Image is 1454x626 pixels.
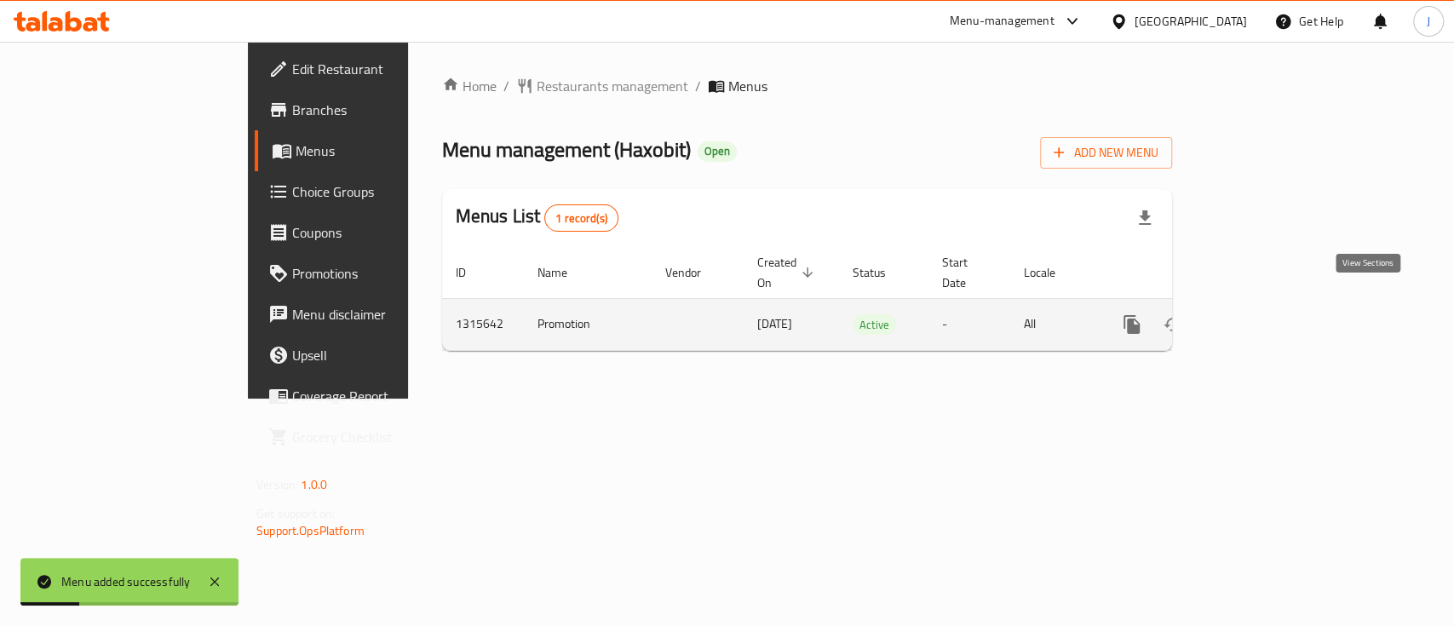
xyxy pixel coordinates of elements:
[1098,247,1289,299] th: Actions
[255,376,491,416] a: Coverage Report
[1135,12,1247,31] div: [GEOGRAPHIC_DATA]
[255,294,491,335] a: Menu disclaimer
[942,252,990,293] span: Start Date
[698,141,737,162] div: Open
[1124,198,1165,238] div: Export file
[1010,298,1098,350] td: All
[1054,142,1158,164] span: Add New Menu
[1040,137,1172,169] button: Add New Menu
[456,262,488,283] span: ID
[1152,304,1193,345] button: Change Status
[292,263,477,284] span: Promotions
[456,204,618,232] h2: Menus List
[301,474,327,496] span: 1.0.0
[516,76,688,96] a: Restaurants management
[256,520,365,542] a: Support.OpsPlatform
[292,222,477,243] span: Coupons
[255,49,491,89] a: Edit Restaurant
[537,262,589,283] span: Name
[292,386,477,406] span: Coverage Report
[698,144,737,158] span: Open
[950,11,1055,32] div: Menu-management
[255,171,491,212] a: Choice Groups
[255,212,491,253] a: Coupons
[503,76,509,96] li: /
[757,313,792,335] span: [DATE]
[928,298,1010,350] td: -
[524,298,652,350] td: Promotion
[296,141,477,161] span: Menus
[255,253,491,294] a: Promotions
[292,59,477,79] span: Edit Restaurant
[545,210,618,227] span: 1 record(s)
[292,304,477,324] span: Menu disclaimer
[853,315,896,335] span: Active
[255,416,491,457] a: Grocery Checklist
[695,76,701,96] li: /
[853,262,908,283] span: Status
[255,89,491,130] a: Branches
[255,335,491,376] a: Upsell
[292,100,477,120] span: Branches
[1024,262,1078,283] span: Locale
[292,345,477,365] span: Upsell
[1112,304,1152,345] button: more
[255,130,491,171] a: Menus
[537,76,688,96] span: Restaurants management
[853,314,896,335] div: Active
[665,262,723,283] span: Vendor
[442,247,1289,351] table: enhanced table
[292,181,477,202] span: Choice Groups
[292,427,477,447] span: Grocery Checklist
[1427,12,1430,31] span: J
[544,204,618,232] div: Total records count
[61,572,191,591] div: Menu added successfully
[442,130,691,169] span: Menu management ( Haxobit )
[442,76,1172,96] nav: breadcrumb
[757,252,819,293] span: Created On
[728,76,767,96] span: Menus
[256,474,298,496] span: Version:
[256,503,335,525] span: Get support on:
